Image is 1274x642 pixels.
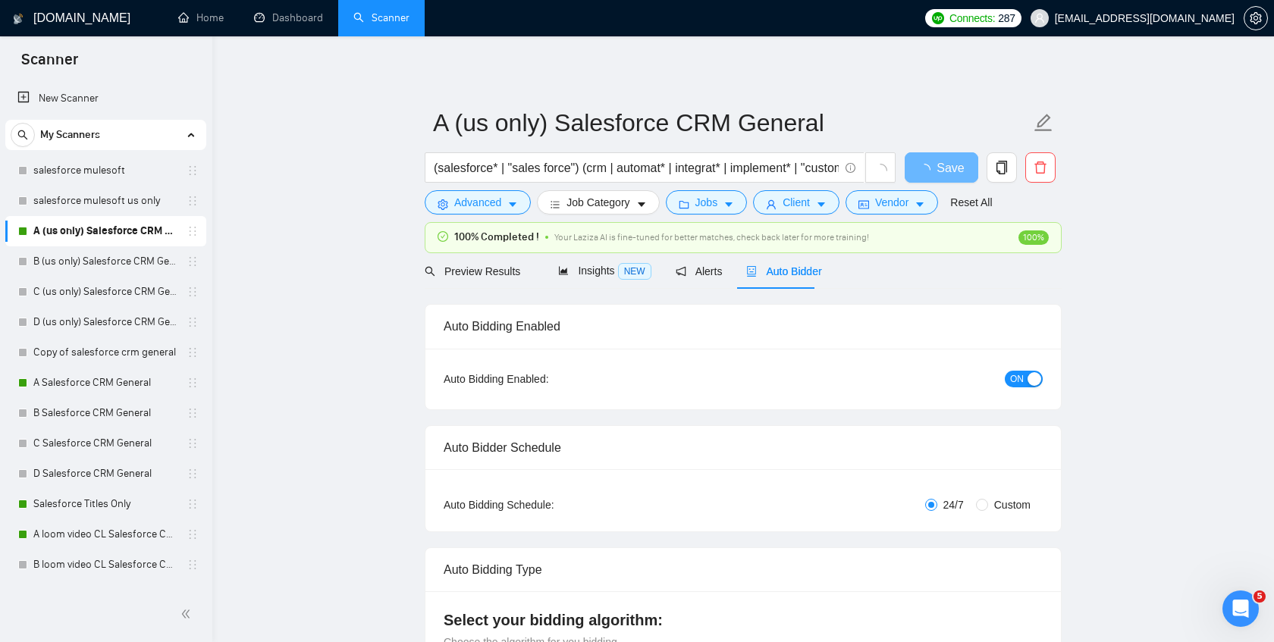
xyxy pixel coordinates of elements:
div: Auto Bidding Type [444,548,1043,591]
a: C Salesforce CRM General [33,428,177,459]
div: Auto Bidder Schedule [444,426,1043,469]
a: dashboardDashboard [254,11,323,24]
span: holder [187,407,199,419]
button: userClientcaret-down [753,190,839,215]
span: ON [1010,371,1024,387]
div: Auto Bidding Enabled [444,305,1043,348]
span: 287 [998,10,1015,27]
span: bars [550,199,560,210]
button: idcardVendorcaret-down [846,190,938,215]
span: 5 [1254,590,1266,603]
span: holder [187,437,199,449]
span: holder [187,377,199,389]
span: holder [187,346,199,359]
span: Custom [988,496,1037,513]
span: caret-down [816,199,827,210]
a: A (us only) Salesforce CRM General [33,216,177,246]
span: holder [187,498,199,510]
span: Advanced [454,194,501,211]
span: user [1034,13,1045,23]
a: Copy of salesforce crm general [33,337,177,368]
span: Auto Bidder [746,265,821,277]
span: check-circle [438,231,448,242]
span: Client [783,194,810,211]
span: 24/7 [937,496,970,513]
img: upwork-logo.png [932,12,944,24]
span: edit [1034,113,1053,133]
span: setting [1244,12,1267,24]
span: setting [438,199,448,210]
span: NEW [618,263,651,280]
button: barsJob Categorycaret-down [537,190,659,215]
span: robot [746,266,757,277]
a: D (us only) Salesforce CRM General [33,307,177,337]
span: user [766,199,777,210]
div: Auto Bidding Schedule: [444,496,643,513]
span: info-circle [846,163,855,173]
span: loading [918,164,937,176]
a: B loom video CL Salesforce CRM General [33,550,177,580]
span: idcard [858,199,869,210]
button: setting [1244,6,1268,30]
a: A loom video CL Salesforce CRM General [33,519,177,550]
span: Jobs [695,194,718,211]
span: holder [187,195,199,207]
span: Your Laziza AI is fine-tuned for better matches, check back later for more training! [554,232,869,243]
span: caret-down [507,199,518,210]
span: 100% [1018,230,1049,245]
a: salesforce mulesoft us only [33,186,177,216]
span: caret-down [723,199,734,210]
a: B Salesforce CRM General [33,398,177,428]
span: Insights [558,265,651,277]
a: B (us only) Salesforce CRM General [33,246,177,277]
a: New Scanner [17,83,194,114]
button: search [11,123,35,147]
button: copy [987,152,1017,183]
a: salesforce mulesoft [33,155,177,186]
span: search [425,266,435,277]
button: delete [1025,152,1056,183]
input: Search Freelance Jobs... [434,158,839,177]
span: holder [187,468,199,480]
span: Job Category [566,194,629,211]
span: notification [676,266,686,277]
button: Save [905,152,978,183]
span: holder [187,316,199,328]
a: C (us only) Salesforce CRM General [33,277,177,307]
span: caret-down [636,199,647,210]
span: Preview Results [425,265,534,277]
iframe: Intercom live chat [1222,590,1259,627]
button: settingAdvancedcaret-down [425,190,531,215]
span: holder [187,225,199,237]
span: My Scanners [40,120,100,150]
span: caret-down [915,199,925,210]
span: holder [187,528,199,540]
a: C loom video CL Salesforce CRM General [33,580,177,610]
span: double-left [180,606,196,622]
div: Auto Bidding Enabled: [444,371,643,387]
a: Salesforce Titles Only [33,489,177,519]
span: Connects: [949,10,995,27]
li: New Scanner [5,83,206,114]
span: copy [987,161,1016,174]
span: loading [874,164,887,177]
span: delete [1026,161,1055,174]
span: holder [187,255,199,268]
a: searchScanner [353,11,409,24]
span: Alerts [676,265,723,277]
a: setting [1244,12,1268,24]
span: 100% Completed ! [454,229,539,246]
a: homeHome [178,11,224,24]
button: folderJobscaret-down [666,190,748,215]
span: Scanner [9,49,90,80]
span: folder [679,199,689,210]
span: Vendor [875,194,908,211]
a: A Salesforce CRM General [33,368,177,398]
input: Scanner name... [433,104,1031,142]
span: holder [187,559,199,571]
span: search [11,130,34,140]
span: holder [187,286,199,298]
h4: Select your bidding algorithm: [444,609,1043,631]
a: Reset All [950,194,992,211]
a: D Salesforce CRM General [33,459,177,489]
